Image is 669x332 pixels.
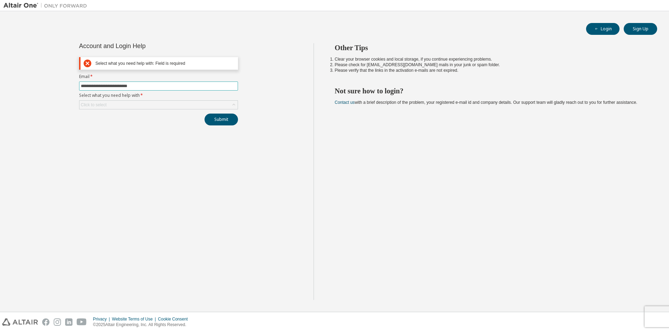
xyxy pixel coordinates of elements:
[77,318,87,326] img: youtube.svg
[335,43,645,52] h2: Other Tips
[586,23,620,35] button: Login
[79,74,238,79] label: Email
[79,93,238,98] label: Select what you need help with
[65,318,72,326] img: linkedin.svg
[3,2,91,9] img: Altair One
[335,86,645,95] h2: Not sure how to login?
[93,322,192,328] p: © 2025 Altair Engineering, Inc. All Rights Reserved.
[93,316,112,322] div: Privacy
[205,114,238,125] button: Submit
[335,100,637,105] span: with a brief description of the problem, your registered e-mail id and company details. Our suppo...
[624,23,657,35] button: Sign Up
[335,62,645,68] li: Please check for [EMAIL_ADDRESS][DOMAIN_NAME] mails in your junk or spam folder.
[2,318,38,326] img: altair_logo.svg
[158,316,192,322] div: Cookie Consent
[79,43,206,49] div: Account and Login Help
[335,56,645,62] li: Clear your browser cookies and local storage, if you continue experiencing problems.
[79,101,238,109] div: Click to select
[335,100,355,105] a: Contact us
[42,318,49,326] img: facebook.svg
[54,318,61,326] img: instagram.svg
[81,102,107,108] div: Click to select
[95,61,235,66] div: Select what you need help with: Field is required
[112,316,158,322] div: Website Terms of Use
[335,68,645,73] li: Please verify that the links in the activation e-mails are not expired.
